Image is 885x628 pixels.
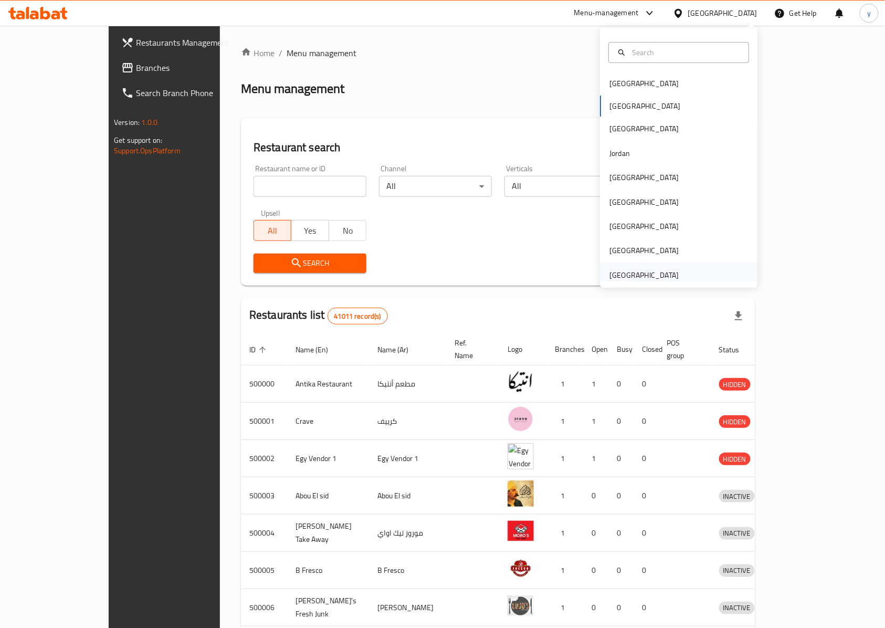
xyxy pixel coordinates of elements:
div: Jordan [609,148,630,159]
a: Restaurants Management [113,30,257,55]
span: Yes [296,223,324,238]
div: Menu-management [574,7,639,19]
td: 0 [634,403,659,440]
td: 1 [546,365,583,403]
button: Search [254,254,366,273]
span: INACTIVE [719,527,755,539]
td: 0 [583,477,608,515]
div: [GEOGRAPHIC_DATA] [609,123,679,134]
td: 0 [583,589,608,626]
th: Branches [546,333,583,365]
div: [GEOGRAPHIC_DATA] [609,78,679,89]
img: Moro's Take Away [508,518,534,544]
a: Branches [113,55,257,80]
span: HIDDEN [719,416,751,428]
span: ID [249,343,269,356]
td: 1 [546,515,583,552]
td: 1 [546,440,583,477]
span: All [258,223,287,238]
span: 1.0.0 [141,116,157,129]
td: B Fresco [369,552,446,589]
td: Crave [287,403,369,440]
div: [GEOGRAPHIC_DATA] [609,221,679,232]
span: INACTIVE [719,602,755,614]
span: HIDDEN [719,379,751,391]
div: INACTIVE [719,564,755,577]
td: 500006 [241,589,287,626]
div: INACTIVE [719,602,755,614]
input: Search [628,47,742,58]
td: 1 [546,477,583,515]
span: HIDDEN [719,453,751,465]
td: موروز تيك اواي [369,515,446,552]
span: Search Branch Phone [136,87,248,99]
label: Upsell [261,210,280,217]
img: Egy Vendor 1 [508,443,534,469]
img: Crave [508,406,534,432]
td: كرييف [369,403,446,440]
td: 0 [634,552,659,589]
td: 1 [583,440,608,477]
img: Antika Restaurant [508,369,534,395]
span: Ref. Name [455,337,487,362]
img: Lujo's Fresh Junk [508,592,534,619]
span: Menu management [287,47,356,59]
span: Branches [136,61,248,74]
td: [PERSON_NAME] [369,589,446,626]
td: 0 [634,365,659,403]
button: No [329,220,366,241]
td: 0 [608,440,634,477]
span: Restaurants Management [136,36,248,49]
a: Search Branch Phone [113,80,257,106]
h2: Restaurants list [249,307,388,325]
td: 1 [546,552,583,589]
td: 500004 [241,515,287,552]
td: مطعم أنتيكا [369,365,446,403]
button: All [254,220,291,241]
img: Abou El sid [508,480,534,507]
span: Get support on: [114,133,162,147]
span: y [867,7,871,19]
td: [PERSON_NAME]'s Fresh Junk [287,589,369,626]
td: 1 [583,403,608,440]
span: POS group [667,337,698,362]
td: 0 [608,477,634,515]
span: Search [262,257,358,270]
td: Antika Restaurant [287,365,369,403]
div: [GEOGRAPHIC_DATA] [688,7,757,19]
div: [GEOGRAPHIC_DATA] [609,172,679,183]
div: All [504,176,617,197]
td: 0 [608,589,634,626]
span: Version: [114,116,140,129]
td: 500002 [241,440,287,477]
img: B Fresco [508,555,534,581]
th: Closed [634,333,659,365]
div: [GEOGRAPHIC_DATA] [609,269,679,281]
th: Logo [499,333,546,365]
td: 0 [634,477,659,515]
td: 500003 [241,477,287,515]
span: Name (Ar) [377,343,422,356]
td: 0 [608,515,634,552]
div: Total records count [328,308,388,325]
span: Name (En) [296,343,342,356]
td: 0 [608,403,634,440]
td: 0 [634,515,659,552]
th: Open [583,333,608,365]
li: / [279,47,282,59]
div: All [379,176,492,197]
td: Egy Vendor 1 [369,440,446,477]
span: INACTIVE [719,490,755,503]
td: 0 [583,552,608,589]
div: [GEOGRAPHIC_DATA] [609,196,679,208]
div: HIDDEN [719,453,751,465]
td: Abou El sid [369,477,446,515]
td: 1 [546,403,583,440]
span: No [333,223,362,238]
td: 0 [634,440,659,477]
span: INACTIVE [719,564,755,577]
div: Export file [726,303,751,329]
td: 0 [608,552,634,589]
